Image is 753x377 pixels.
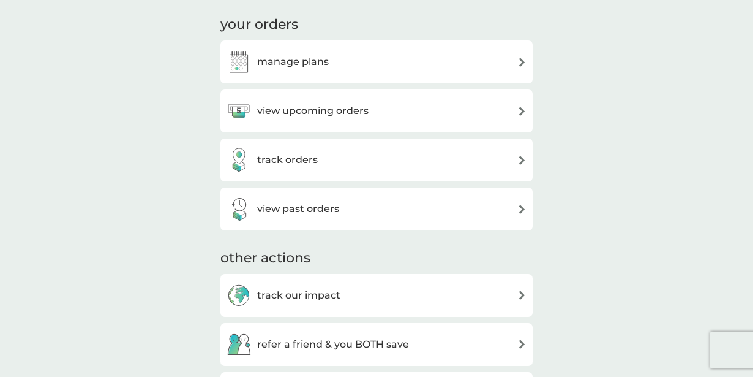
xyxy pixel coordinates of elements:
[517,107,526,116] img: arrow right
[257,152,318,168] h3: track orders
[517,205,526,214] img: arrow right
[517,156,526,165] img: arrow right
[220,15,298,34] h3: your orders
[257,201,339,217] h3: view past orders
[517,291,526,300] img: arrow right
[220,249,310,268] h3: other actions
[257,337,409,352] h3: refer a friend & you BOTH save
[257,288,340,303] h3: track our impact
[257,54,329,70] h3: manage plans
[257,103,369,119] h3: view upcoming orders
[517,58,526,67] img: arrow right
[517,340,526,349] img: arrow right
